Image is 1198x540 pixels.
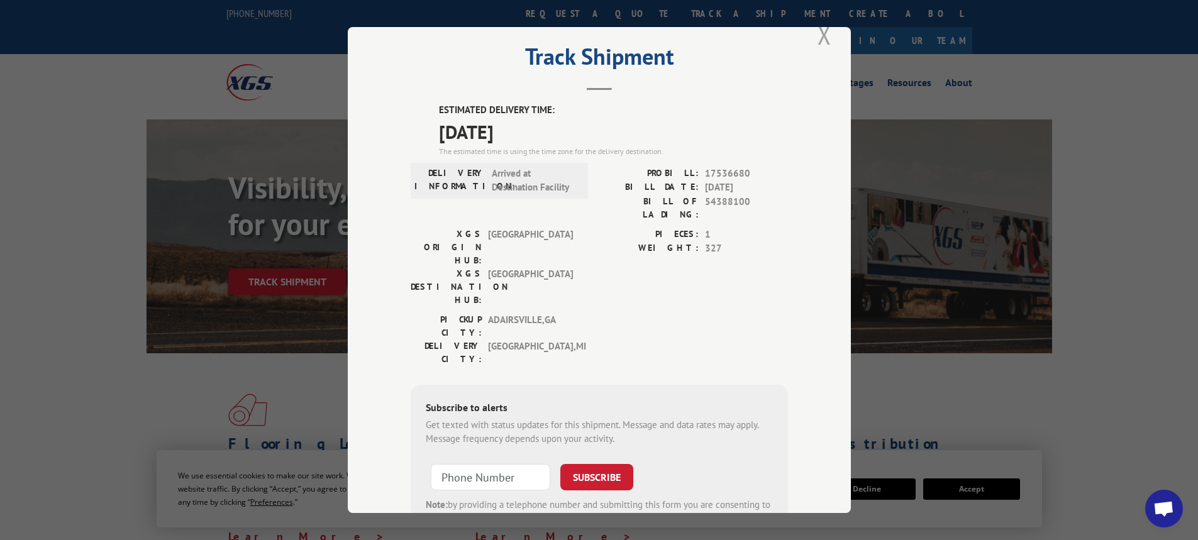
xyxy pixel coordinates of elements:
[599,241,699,256] label: WEIGHT:
[492,167,577,195] span: Arrived at Destination Facility
[411,313,482,339] label: PICKUP CITY:
[814,18,835,52] button: Close modal
[426,418,773,446] div: Get texted with status updates for this shipment. Message and data rates may apply. Message frequ...
[488,313,573,339] span: ADAIRSVILLE , GA
[431,464,550,490] input: Phone Number
[705,195,788,221] span: 54388100
[488,228,573,267] span: [GEOGRAPHIC_DATA]
[599,195,699,221] label: BILL OF LADING:
[414,167,485,195] label: DELIVERY INFORMATION:
[705,241,788,256] span: 327
[411,339,482,366] label: DELIVERY CITY:
[1145,490,1183,527] a: Open chat
[705,180,788,195] span: [DATE]
[599,180,699,195] label: BILL DATE:
[411,228,482,267] label: XGS ORIGIN HUB:
[599,228,699,242] label: PIECES:
[705,167,788,181] span: 17536680
[488,339,573,366] span: [GEOGRAPHIC_DATA] , MI
[488,267,573,307] span: [GEOGRAPHIC_DATA]
[426,499,448,510] strong: Note:
[411,267,482,307] label: XGS DESTINATION HUB:
[599,167,699,181] label: PROBILL:
[439,146,788,157] div: The estimated time is using the time zone for the delivery destination.
[705,228,788,242] span: 1
[439,103,788,118] label: ESTIMATED DELIVERY TIME:
[439,118,788,146] span: [DATE]
[560,464,633,490] button: SUBSCRIBE
[411,48,788,72] h2: Track Shipment
[426,400,773,418] div: Subscribe to alerts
